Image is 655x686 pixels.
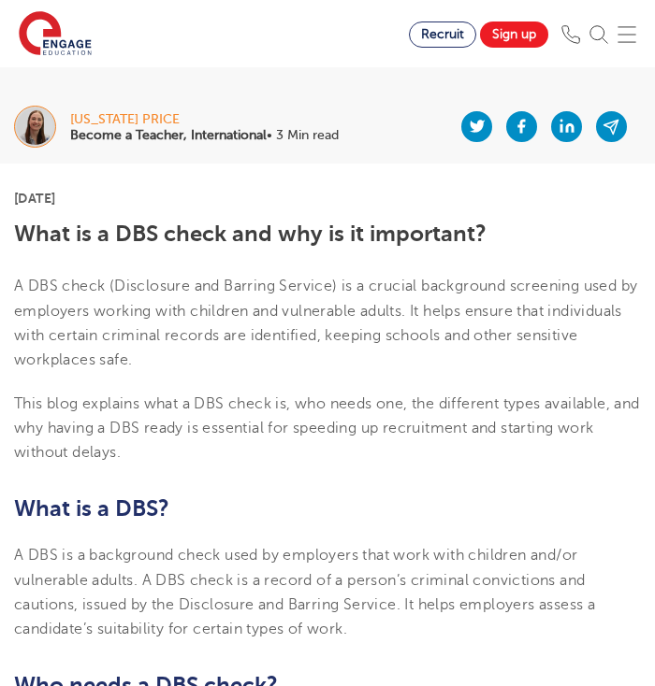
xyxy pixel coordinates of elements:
[14,547,595,637] span: A DBS is a background check used by employers that work with children and/or vulnerable adults. A...
[421,27,464,41] span: Recruit
[480,21,548,48] a: Sign up
[14,192,641,205] p: [DATE]
[618,25,636,44] img: Mobile Menu
[70,129,339,142] p: • 3 Min read
[19,11,92,58] img: Engage Education
[70,128,267,142] b: Become a Teacher, International
[409,21,476,48] a: Recruit
[14,222,641,246] h1: What is a DBS check and why is it important?
[589,25,608,44] img: Search
[70,113,339,126] div: [US_STATE] Price
[14,278,637,368] span: A DBS check (Disclosure and Barring Service) is a crucial background screening used by employers ...
[14,495,169,522] b: What is a DBS?
[561,25,580,44] img: Phone
[14,395,640,462] span: This blog explains what a DBS check is, who needs one, the different types available, and why hav...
